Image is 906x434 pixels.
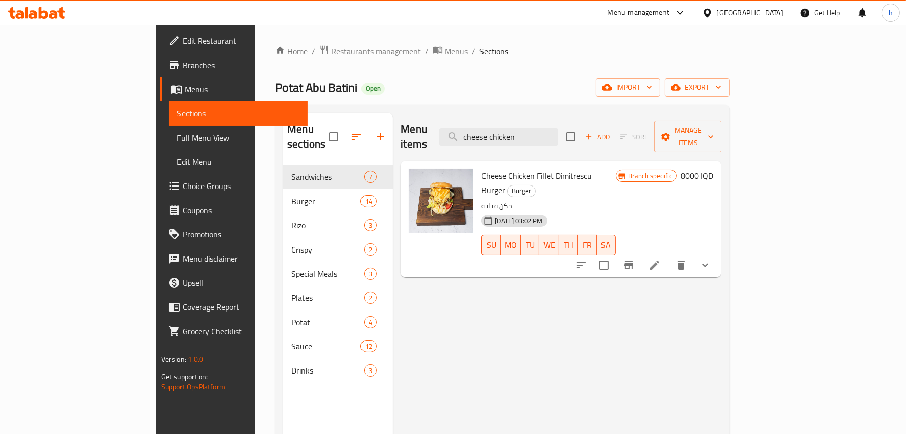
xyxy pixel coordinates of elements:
[681,169,713,183] h6: 8000 IQD
[283,262,393,286] div: Special Meals3
[160,53,308,77] a: Branches
[291,292,364,304] div: Plates
[177,132,299,144] span: Full Menu View
[291,171,364,183] span: Sandwiches
[183,325,299,337] span: Grocery Checklist
[183,301,299,313] span: Coverage Report
[177,107,299,119] span: Sections
[369,125,393,149] button: Add section
[593,255,615,276] span: Select to update
[283,334,393,358] div: Sauce12
[364,243,377,256] div: items
[365,172,376,182] span: 7
[160,29,308,53] a: Edit Restaurant
[597,235,616,255] button: SA
[433,45,468,58] a: Menus
[365,269,376,279] span: 3
[472,45,475,57] li: /
[581,129,614,145] button: Add
[409,169,473,233] img: Cheese Chicken Fillet Dimitrescu Burger
[160,174,308,198] a: Choice Groups
[360,195,377,207] div: items
[673,81,721,94] span: export
[183,180,299,192] span: Choice Groups
[665,78,730,97] button: export
[160,77,308,101] a: Menus
[581,129,614,145] span: Add item
[291,268,364,280] span: Special Meals
[505,238,517,253] span: MO
[578,235,596,255] button: FR
[521,235,539,255] button: TU
[169,150,308,174] a: Edit Menu
[364,364,377,377] div: items
[569,253,593,277] button: sort-choices
[275,45,730,58] nav: breadcrumb
[323,126,344,147] span: Select all sections
[717,7,783,18] div: [GEOGRAPHIC_DATA]
[654,121,722,152] button: Manage items
[364,316,377,328] div: items
[283,286,393,310] div: Plates2
[177,156,299,168] span: Edit Menu
[291,195,360,207] span: Burger
[287,121,329,152] h2: Menu sections
[481,168,592,198] span: Cheese Chicken Fillet Dimitrescu Burger
[445,45,468,57] span: Menus
[161,353,186,366] span: Version:
[364,268,377,280] div: items
[275,76,357,99] span: Potat Abu Batini
[161,370,208,383] span: Get support on:
[662,124,714,149] span: Manage items
[361,83,385,95] div: Open
[365,293,376,303] span: 2
[160,246,308,271] a: Menu disclaimer
[291,243,364,256] span: Crispy
[481,235,501,255] button: SU
[169,101,308,126] a: Sections
[291,340,360,352] span: Sauce
[319,45,421,58] a: Restaurants management
[624,171,676,181] span: Branch specific
[365,221,376,230] span: 3
[560,126,581,147] span: Select section
[365,366,376,376] span: 3
[559,235,578,255] button: TH
[699,259,711,271] svg: Show Choices
[479,45,508,57] span: Sections
[283,189,393,213] div: Burger14
[291,364,364,377] span: Drinks
[669,253,693,277] button: delete
[481,200,615,212] p: جكن فيليه
[601,238,612,253] span: SA
[401,121,427,152] h2: Menu items
[160,295,308,319] a: Coverage Report
[608,7,670,19] div: Menu-management
[291,316,364,328] div: Potat
[617,253,641,277] button: Branch-specific-item
[183,59,299,71] span: Branches
[361,197,376,206] span: 14
[364,219,377,231] div: items
[160,198,308,222] a: Coupons
[889,7,893,18] span: h
[283,310,393,334] div: Potat4
[365,245,376,255] span: 2
[283,213,393,237] div: Rizo3
[183,277,299,289] span: Upsell
[439,128,558,146] input: search
[491,216,547,226] span: [DATE] 03:02 PM
[360,340,377,352] div: items
[361,342,376,351] span: 12
[188,353,203,366] span: 1.0.0
[291,219,364,231] span: Rizo
[185,83,299,95] span: Menus
[508,185,535,197] span: Burger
